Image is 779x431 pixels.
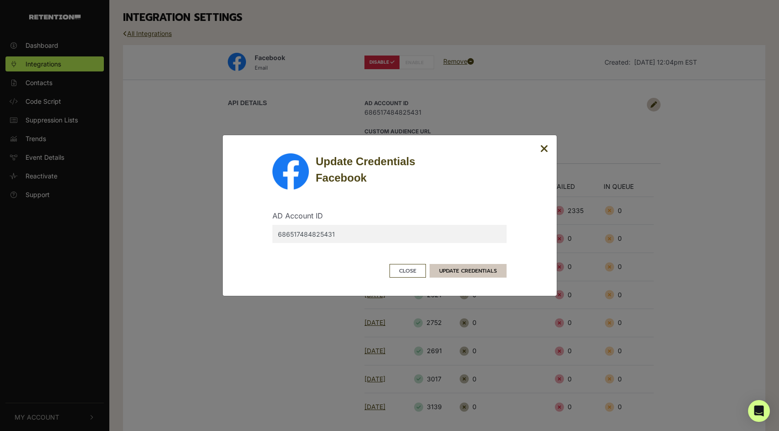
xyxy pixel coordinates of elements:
div: Open Intercom Messenger [748,400,770,422]
button: UPDATE CREDENTIALS [430,264,507,278]
input: [AD Account ID] [272,225,507,243]
button: Close [389,264,426,278]
label: AD Account ID [272,210,323,221]
strong: Facebook [316,172,367,184]
div: Update Credentials [316,153,507,186]
button: Close [540,143,548,155]
img: Facebook [272,153,309,190]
